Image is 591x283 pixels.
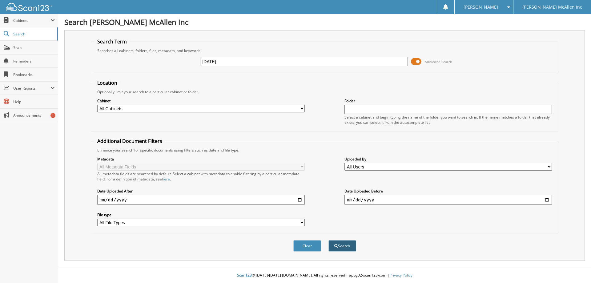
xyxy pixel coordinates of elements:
[97,156,305,162] label: Metadata
[522,5,582,9] span: [PERSON_NAME] McAllen Inc
[162,176,170,182] a: here
[344,115,552,125] div: Select a cabinet and begin typing the name of the folder you want to search in. If the name match...
[237,273,252,278] span: Scan123
[344,188,552,194] label: Date Uploaded Before
[13,18,50,23] span: Cabinets
[13,72,55,77] span: Bookmarks
[97,212,305,217] label: File type
[13,59,55,64] span: Reminders
[13,113,55,118] span: Announcements
[58,268,591,283] div: © [DATE]-[DATE] [DOMAIN_NAME]. All rights reserved | appg02-scan123-com |
[425,59,452,64] span: Advanced Search
[50,113,55,118] div: 1
[328,240,356,252] button: Search
[344,195,552,205] input: end
[94,89,555,95] div: Optionally limit your search to a particular cabinet or folder
[97,188,305,194] label: Date Uploaded After
[344,156,552,162] label: Uploaded By
[464,5,498,9] span: [PERSON_NAME]
[94,38,130,45] legend: Search Term
[94,148,555,153] div: Enhance your search for specific documents using filters such as date and file type.
[97,98,305,103] label: Cabinet
[94,48,555,53] div: Searches all cabinets, folders, files, metadata, and keywords
[94,138,165,144] legend: Additional Document Filters
[344,98,552,103] label: Folder
[13,45,55,50] span: Scan
[97,195,305,205] input: start
[6,3,52,11] img: scan123-logo-white.svg
[13,99,55,104] span: Help
[94,79,120,86] legend: Location
[389,273,412,278] a: Privacy Policy
[293,240,321,252] button: Clear
[97,171,305,182] div: All metadata fields are searched by default. Select a cabinet with metadata to enable filtering b...
[64,17,585,27] h1: Search [PERSON_NAME] McAllen Inc
[13,31,54,37] span: Search
[13,86,50,91] span: User Reports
